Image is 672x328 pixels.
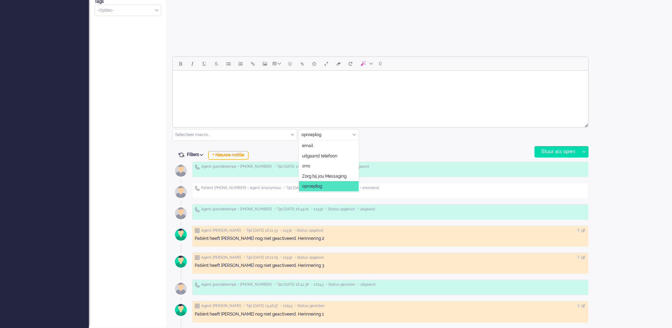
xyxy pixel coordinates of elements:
button: Emoticons [284,58,296,70]
span: • uitgaand [358,282,375,287]
span: • Tijd [DATE] 16:45:01 [274,207,309,212]
span: • Tijd [DATE] 16:11:33 [244,228,278,233]
button: Insert/edit link [247,58,259,70]
div: Stuur als open [535,146,579,157]
button: Table [271,58,284,70]
span: Agent [PERSON_NAME] [201,228,241,233]
span: Agent gvandekempe • [PHONE_NUMBER] [201,282,272,287]
button: Add attachment [296,58,308,70]
span: Zorg bij jou Messaging [302,173,346,179]
span: • Tijd [DATE] 10:22:09 [274,164,309,169]
span: • 11932 [280,228,292,233]
button: Strikethrough [210,58,222,70]
button: Numbered list [235,58,247,70]
li: email [299,141,359,151]
span: • Status opgelost [294,228,324,233]
img: ic_note_grey.svg [195,228,200,233]
button: Fullscreen [320,58,332,70]
div: Patiënt heeft [PERSON_NAME] nog niet geactiveerd. Herinnering 1 [195,311,586,317]
button: AI [356,58,376,70]
span: Agent gvandekempe • [PHONE_NUMBER] [201,164,272,169]
div: Patiënt heeft [PERSON_NAME] nog niet geactiveerd. Herinnering 2 [195,236,586,242]
img: ic_note_grey.svg [195,255,200,260]
button: Italic [186,58,198,70]
span: Agent gvandekempe • [PHONE_NUMBER] [201,207,272,212]
span: Patiënt [PHONE_NUMBER] • Agent Anonymous [201,185,281,190]
span: • Tijd [DATE] 16:11:05 [244,255,278,260]
li: oproeplog [299,181,359,192]
span: uitgaand telefoon [302,153,337,159]
div: Select Tags [95,5,161,16]
span: email [302,143,313,149]
span: oproeplog [302,183,322,189]
button: Underline [198,58,210,70]
span: • 11932 [280,255,292,260]
span: • Tijd [DATE] 16:41:38 [274,282,309,287]
span: • Tijd [DATE] 10:13:25 [284,185,317,190]
button: Bold [174,58,186,70]
li: sms [299,161,359,171]
img: ic_telephone_grey.svg [195,185,200,191]
img: avatar [172,226,190,243]
button: Delay message [308,58,320,70]
img: avatar [172,253,190,270]
div: + Nieuwe notitie [208,151,248,160]
button: Clear formatting [332,58,344,70]
img: ic_telephone_grey.svg [195,164,200,170]
span: Filters [187,152,206,157]
button: Insert/edit image [259,58,271,70]
span: • Status opgelost [295,255,324,260]
div: Resize [582,121,588,127]
span: • 11932 [311,207,323,212]
span: • inkomend [360,185,379,190]
img: ic_telephone_grey.svg [195,282,200,287]
img: ic_telephone_grey.svg [195,207,200,212]
div: Patiënt heeft [PERSON_NAME] nog niet geactiveerd. Herinnering 3 [195,263,586,269]
span: sms [302,163,310,169]
img: avatar [172,301,190,319]
button: Bullet list [222,58,235,70]
img: avatar [172,162,190,179]
span: Agent [PERSON_NAME] [201,255,241,260]
span: • Status gesloten [295,303,324,308]
span: • Status opgelost [326,207,355,212]
li: uitgaand telefoon [299,151,359,161]
button: 0 [376,58,385,70]
button: Reset content [344,58,356,70]
span: • uitgaand [357,207,375,212]
iframe: Rich Text Area [173,71,588,121]
img: avatar [172,183,190,201]
span: Agent [PERSON_NAME] [201,303,241,308]
span: • Tijd [DATE] 13:46:57 [244,303,278,308]
span: • 10243 [311,282,323,287]
li: Zorg bij jou Messaging [299,171,359,181]
img: avatar [172,280,190,297]
span: • 10243 [280,303,292,308]
span: • uitgaand [351,164,369,169]
span: • Status gesloten [326,282,355,287]
span: 0 [379,61,382,66]
img: avatar [172,204,190,222]
img: ic_note_grey.svg [195,303,200,308]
